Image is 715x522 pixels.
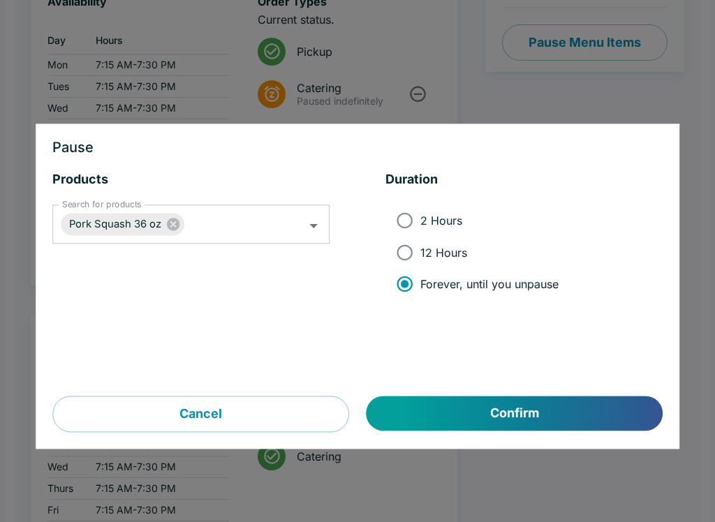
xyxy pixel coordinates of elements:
button: Open [303,215,325,237]
button: Cancel [52,396,349,433]
span: Forever, until you unpause [420,277,559,291]
h5: Duration [385,172,663,188]
span: 2 Hours [420,214,462,228]
label: Search for products [62,199,141,211]
h3: Pause [52,141,663,155]
h5: Products [52,172,330,188]
button: Confirm [367,396,663,431]
span: Pork Squash 36 oz [61,216,170,232]
div: Pork Squash 36 oz [61,214,184,236]
span: 12 Hours [420,246,467,260]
